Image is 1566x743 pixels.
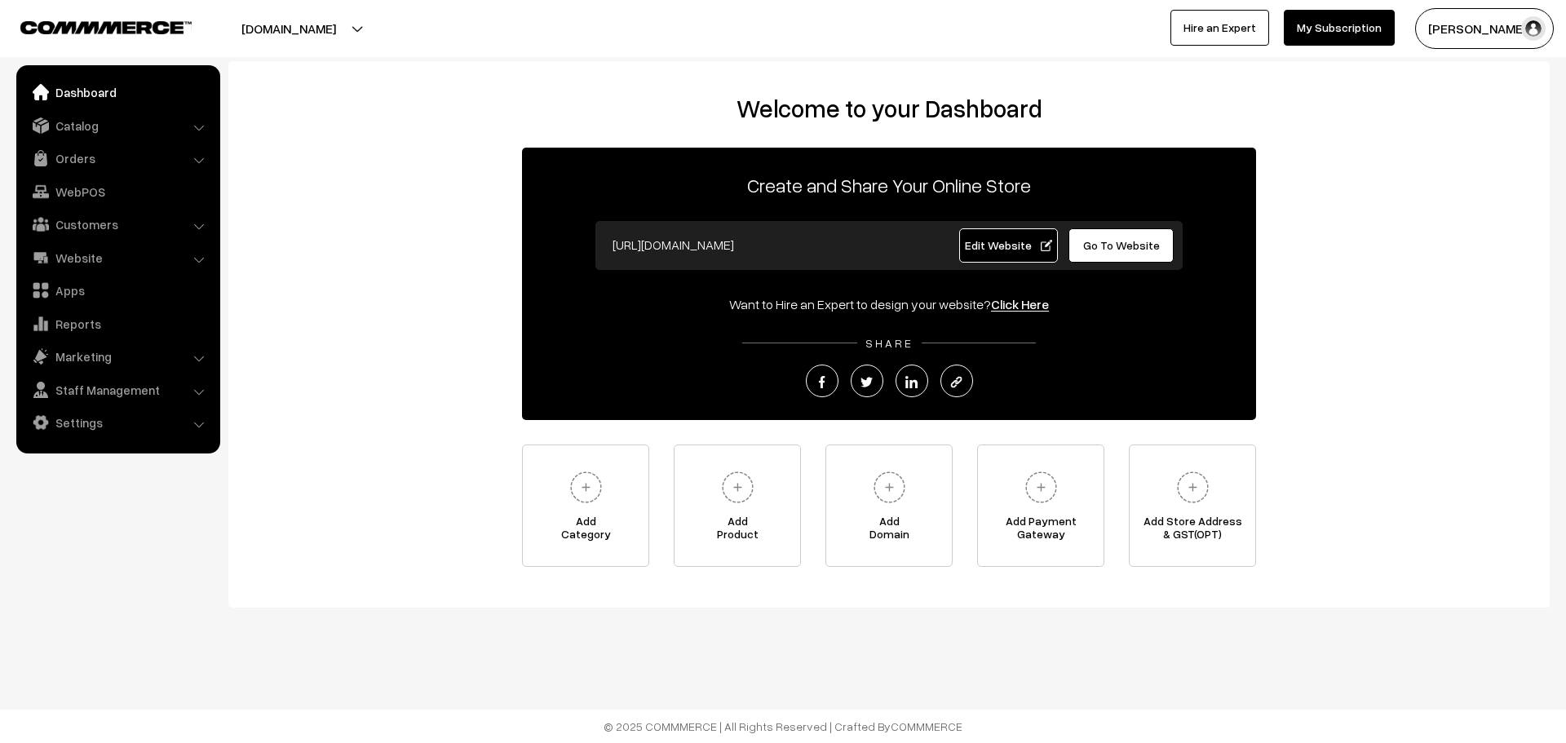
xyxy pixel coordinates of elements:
a: WebPOS [20,177,215,206]
span: Add Payment Gateway [978,515,1104,547]
a: My Subscription [1284,10,1395,46]
img: plus.svg [1019,465,1064,510]
span: Add Category [523,515,648,547]
a: COMMMERCE [20,16,163,36]
p: Create and Share Your Online Store [522,170,1256,200]
span: Add Store Address & GST(OPT) [1130,515,1255,547]
a: Orders [20,144,215,173]
a: Reports [20,309,215,338]
h2: Welcome to your Dashboard [245,94,1533,123]
span: Go To Website [1083,238,1160,252]
a: Go To Website [1068,228,1174,263]
a: Staff Management [20,375,215,405]
img: plus.svg [564,465,608,510]
a: Edit Website [959,228,1059,263]
a: Apps [20,276,215,305]
a: Click Here [991,296,1049,312]
a: COMMMERCE [891,719,962,733]
span: Edit Website [965,238,1052,252]
img: plus.svg [1170,465,1215,510]
a: Marketing [20,342,215,371]
div: Want to Hire an Expert to design your website? [522,294,1256,314]
button: [DOMAIN_NAME] [184,8,393,49]
img: COMMMERCE [20,21,192,33]
img: user [1521,16,1546,41]
a: AddProduct [674,444,801,567]
button: [PERSON_NAME] [1415,8,1554,49]
span: SHARE [857,336,922,350]
span: Add Product [675,515,800,547]
a: Website [20,243,215,272]
a: Settings [20,408,215,437]
a: Dashboard [20,77,215,107]
a: Add PaymentGateway [977,444,1104,567]
a: Catalog [20,111,215,140]
img: plus.svg [867,465,912,510]
a: Hire an Expert [1170,10,1269,46]
a: AddCategory [522,444,649,567]
img: plus.svg [715,465,760,510]
a: AddDomain [825,444,953,567]
a: Add Store Address& GST(OPT) [1129,444,1256,567]
a: Customers [20,210,215,239]
span: Add Domain [826,515,952,547]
